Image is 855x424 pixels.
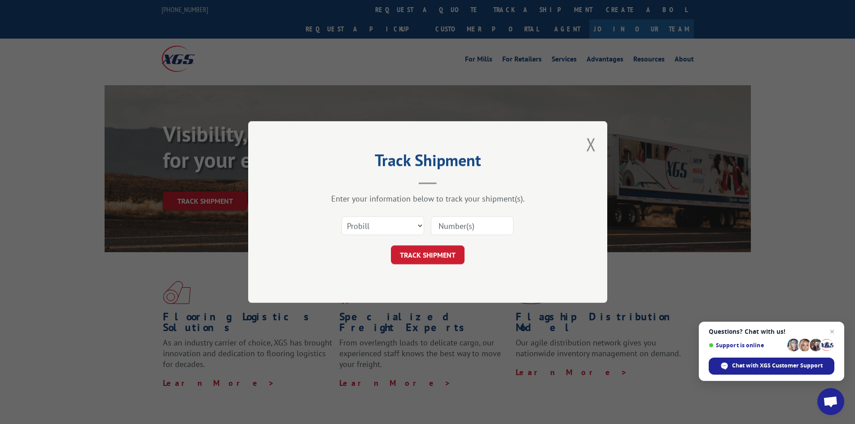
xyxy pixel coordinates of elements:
[586,132,596,156] button: Close modal
[431,216,513,235] input: Number(s)
[827,326,837,337] span: Close chat
[732,362,823,370] span: Chat with XGS Customer Support
[817,388,844,415] div: Open chat
[709,342,784,349] span: Support is online
[709,328,834,335] span: Questions? Chat with us!
[709,358,834,375] div: Chat with XGS Customer Support
[293,154,562,171] h2: Track Shipment
[391,245,465,264] button: TRACK SHIPMENT
[293,193,562,204] div: Enter your information below to track your shipment(s).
